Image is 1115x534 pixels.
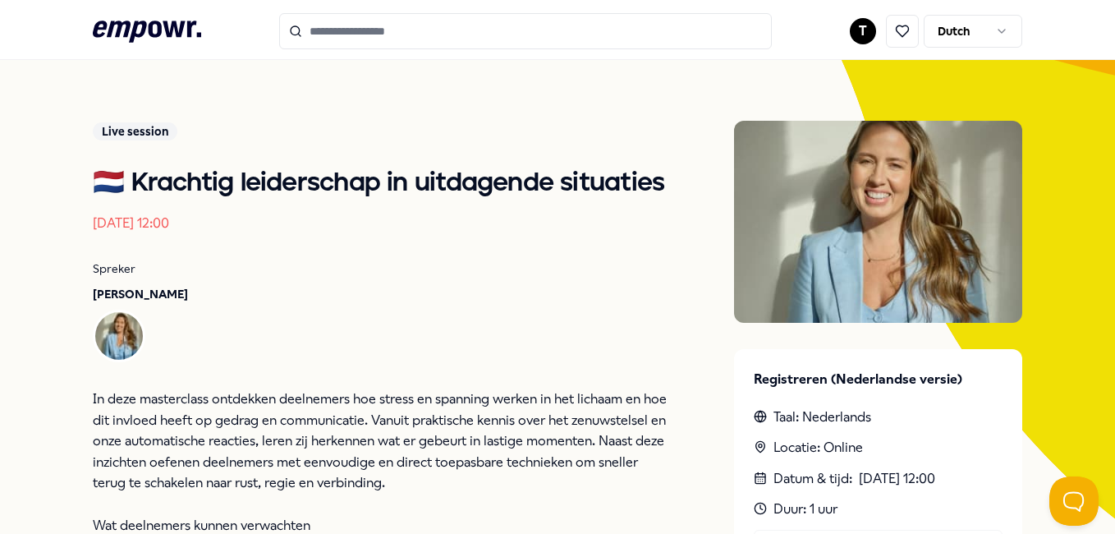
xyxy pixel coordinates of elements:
[754,407,1003,428] div: Taal: Nederlands
[93,122,177,140] div: Live session
[95,312,143,360] img: Avatar
[93,285,668,303] p: [PERSON_NAME]
[1049,476,1099,526] iframe: Help Scout Beacon - Open
[859,468,935,490] time: [DATE] 12:00
[754,468,1003,490] div: Datum & tijd :
[754,499,1003,520] div: Duur: 1 uur
[850,18,876,44] button: T
[754,369,1003,390] p: Registreren (Nederlandse versie)
[93,260,668,278] p: Spreker
[93,167,668,200] h1: 🇳🇱 Krachtig leiderschap in uitdagende situaties
[279,13,772,49] input: Search for products, categories or subcategories
[734,121,1022,323] img: Presenter image
[93,215,169,231] time: [DATE] 12:00
[754,437,1003,458] div: Locatie: Online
